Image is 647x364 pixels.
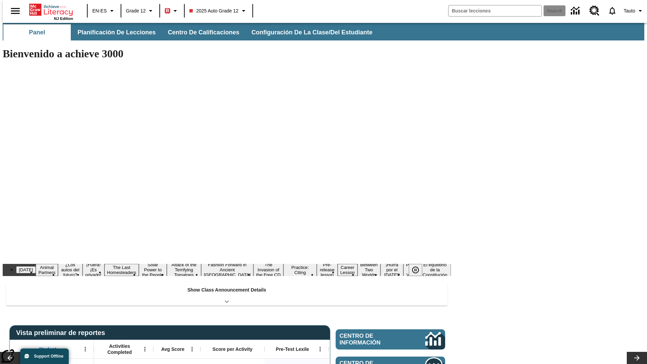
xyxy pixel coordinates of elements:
[16,266,36,273] button: Slide 1 Día del Trabajo
[29,29,45,36] span: Panel
[58,261,82,278] button: Slide 3 ¿Los autos del futuro?
[29,2,73,21] div: Portada
[3,48,451,60] h1: Bienvenido a achieve 3000
[187,344,197,354] button: Abrir menú
[567,2,585,20] a: Centro de información
[139,261,167,278] button: Slide 6 Solar Power to the People
[283,259,317,281] button: Slide 10 Mixed Practice: Citing Evidence
[621,5,647,17] button: Perfil/Configuración
[3,24,378,40] div: Subbarra de navegación
[90,5,119,17] button: Language: EN-ES, Selecciona un idioma
[246,24,378,40] button: Configuración de la clase/del estudiante
[213,346,253,352] span: Score per Activity
[16,329,109,337] span: Vista preliminar de reportes
[123,5,157,17] button: Grado: Grade 12, Elige un grado
[409,264,422,276] button: Pausar
[358,261,380,278] button: Slide 13 Between Two Worlds
[126,7,146,14] span: Grade 12
[97,343,142,355] span: Activities Completed
[403,261,419,278] button: Slide 15 Point of View
[409,264,429,276] div: Pausar
[162,24,245,40] button: Centro de calificaciones
[317,261,338,278] button: Slide 11 Pre-release lesson
[83,261,104,278] button: Slide 4 ¡Fuera! ¡Es privado!
[187,5,250,17] button: Class: 2025 Auto Grade 12, Selecciona una clase
[6,282,448,306] div: Show Class Announcement Details
[253,261,283,278] button: Slide 9 The Invasion of the Free CD
[315,344,325,354] button: Abrir menú
[338,264,358,276] button: Slide 12 Career Lesson
[251,29,372,36] span: Configuración de la clase/del estudiante
[54,17,73,21] span: NJ Edition
[189,7,238,14] span: 2025 Auto Grade 12
[3,24,71,40] button: Panel
[20,348,69,364] button: Support Offline
[72,24,161,40] button: Planificación de lecciones
[161,346,184,352] span: Avg Score
[624,7,635,14] span: Tauto
[34,354,63,359] span: Support Offline
[276,346,309,352] span: Pre-Test Lexile
[92,7,107,14] span: EN-ES
[3,23,644,40] div: Subbarra de navegación
[585,2,604,20] a: Centro de recursos, Se abrirá en una pestaña nueva.
[167,261,201,278] button: Slide 7 Attack of the Terrifying Tomatoes
[80,344,90,354] button: Abrir menú
[168,29,239,36] span: Centro de calificaciones
[29,3,73,17] a: Portada
[380,261,403,278] button: Slide 14 ¡Hurra por el Día de la Constitución!
[104,264,139,276] button: Slide 5 The Last Homesteaders
[39,346,56,352] span: Student
[5,1,25,21] button: Abrir el menú lateral
[419,261,451,278] button: Slide 16 El equilibrio de la Constitución
[604,2,621,20] a: Notificaciones
[78,29,156,36] span: Planificación de lecciones
[36,264,58,276] button: Slide 2 Animal Partners
[340,333,403,346] span: Centro de información
[201,261,253,278] button: Slide 8 Fashion Forward in Ancient Rome
[162,5,182,17] button: Boost El color de la clase es rojo. Cambiar el color de la clase.
[166,6,169,15] span: B
[336,329,445,350] a: Centro de información
[140,344,150,354] button: Abrir menú
[627,352,647,364] button: Carrusel de lecciones, seguir
[187,286,266,294] p: Show Class Announcement Details
[449,5,542,16] input: search field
